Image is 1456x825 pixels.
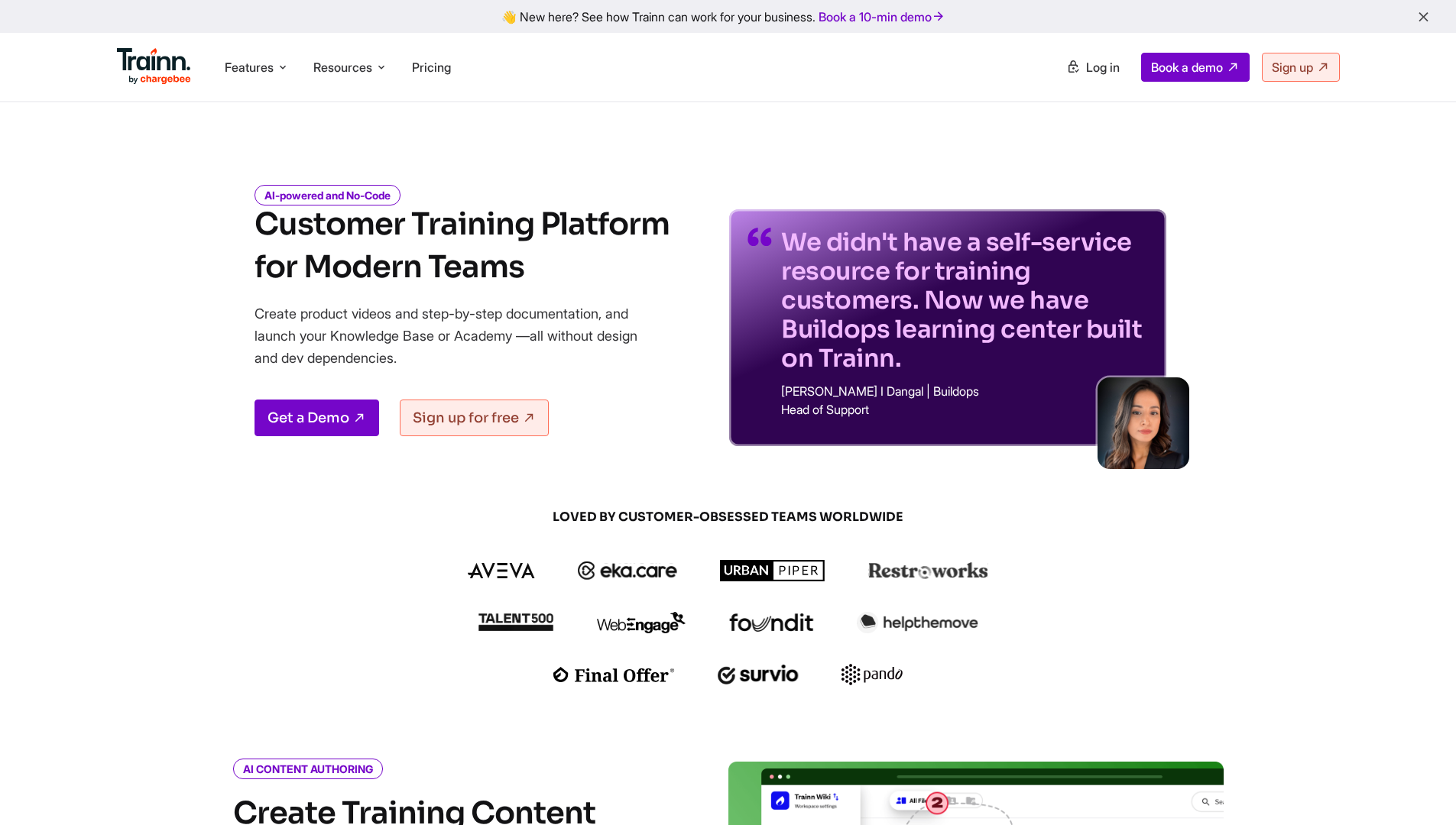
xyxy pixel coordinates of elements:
[255,185,400,205] i: AI-powered and No-Code
[400,400,549,436] a: Sign up for free
[868,562,988,579] img: restroworks logo
[478,613,554,632] img: talent500 logo
[255,203,670,289] h1: Customer Training Platform for Modern Teams
[1086,60,1120,75] span: Log in
[553,667,675,682] img: finaloffer logo
[468,563,535,578] img: aveva logo
[1057,53,1129,81] a: Log in
[841,664,903,685] img: pando logo
[9,9,1447,24] div: 👋 New here? See how Trainn can work for your business.
[233,759,383,779] i: AI CONTENT AUTHORING
[578,561,677,580] img: ekacare logo
[255,400,379,436] a: Get a Demo
[718,665,799,684] img: survio logo
[1272,60,1313,75] span: Sign up
[225,59,274,76] span: Features
[781,228,1148,373] p: We didn't have a self-service resource for training customers. Now we have Buildops learning cent...
[597,612,686,633] img: webengage logo
[117,48,192,85] img: Trainn Logo
[816,6,949,27] a: Book a 10-min demo
[747,228,772,246] img: quotes-purple.41a7099.svg
[255,302,660,369] p: Create product videos and step-by-step documentation, and launch your Knowledge Base or Academy —...
[728,613,814,632] img: foundit logo
[781,403,1148,416] p: Head of Support
[313,59,372,76] span: Resources
[1141,53,1250,82] a: Book a demo
[1380,752,1456,825] iframe: Chat Widget
[362,509,1095,526] span: LOVED BY CUSTOMER-OBSESSED TEAMS WORLDWIDE
[857,612,978,633] img: helpthemove logo
[781,385,1148,397] p: [PERSON_NAME] I Dangal | Buildops
[1098,377,1189,469] img: sabina-buildops.d2e8138.png
[412,60,451,75] a: Pricing
[720,560,825,581] img: urbanpiper logo
[1151,60,1223,75] span: Book a demo
[1262,53,1340,82] a: Sign up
